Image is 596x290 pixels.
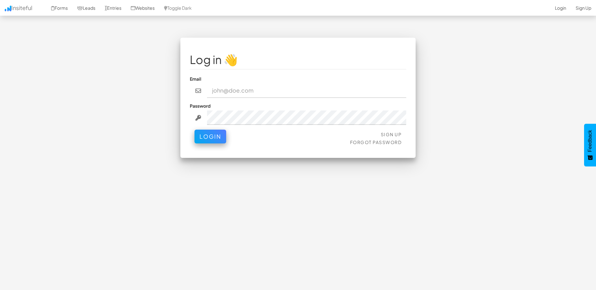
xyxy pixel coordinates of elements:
label: Password [190,103,210,109]
button: Feedback - Show survey [584,124,596,166]
button: Login [194,130,226,143]
span: Feedback [587,130,593,152]
a: Forgot Password [350,139,402,145]
input: john@doe.com [207,83,407,98]
a: Sign Up [381,132,402,137]
img: icon.png [5,6,11,11]
label: Email [190,76,201,82]
h1: Log in 👋 [190,53,406,66]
